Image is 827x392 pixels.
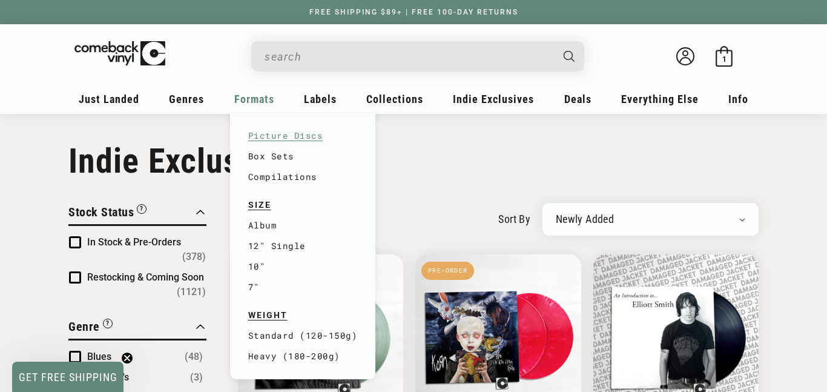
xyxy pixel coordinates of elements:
[722,55,727,64] span: 1
[177,285,206,299] span: Number of products: (1121)
[68,203,147,224] button: Filter by Stock Status
[251,41,584,71] div: Search
[190,370,203,385] span: Number of products: (3)
[234,93,274,105] span: Formats
[248,215,358,236] a: Album
[68,141,759,181] h1: Indie Exclusives
[185,350,203,364] span: Number of products: (48)
[453,93,534,105] span: Indie Exclusives
[12,362,124,392] div: GET FREE SHIPPINGClose teaser
[248,146,358,167] a: Box Sets
[68,317,113,339] button: Filter by Genre
[248,325,358,346] a: Standard (120-150g)
[297,8,530,16] a: FREE SHIPPING $89+ | FREE 100-DAY RETURNS
[68,319,100,334] span: Genre
[621,93,699,105] span: Everything Else
[68,205,134,219] span: Stock Status
[248,277,358,297] a: 7"
[498,211,530,227] label: sort by
[19,371,117,384] span: GET FREE SHIPPING
[728,93,748,105] span: Info
[248,125,358,146] a: Picture Discs
[248,256,358,277] a: 10"
[553,41,586,71] button: Search
[121,352,133,364] button: Close teaser
[87,271,204,283] span: Restocking & Coming Soon
[366,93,423,105] span: Collections
[248,167,358,187] a: Compilations
[87,351,111,362] span: Blues
[248,236,358,256] a: 12" Single
[304,93,337,105] span: Labels
[169,93,204,105] span: Genres
[87,236,181,248] span: In Stock & Pre-Orders
[248,346,358,367] a: Heavy (180-200g)
[182,250,206,264] span: Number of products: (378)
[265,44,552,69] input: When autocomplete results are available use up and down arrows to review and enter to select
[79,93,139,105] span: Just Landed
[564,93,591,105] span: Deals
